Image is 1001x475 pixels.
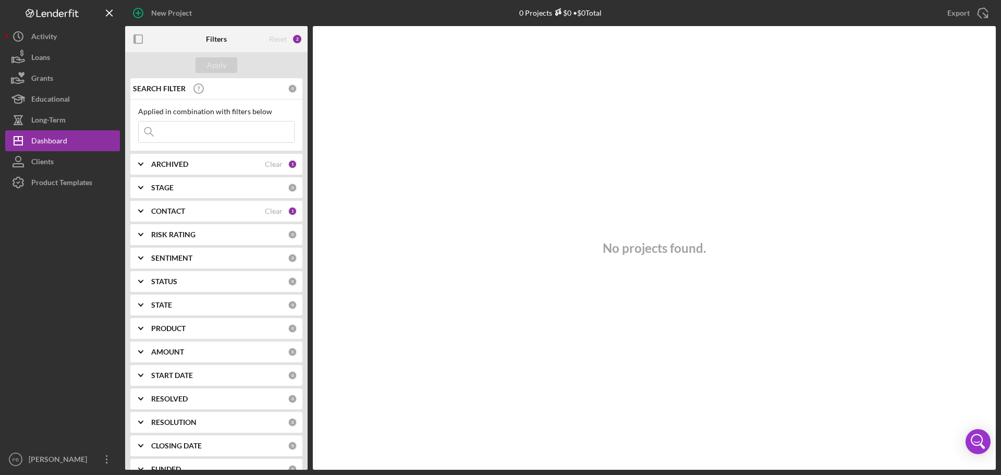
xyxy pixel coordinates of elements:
div: Activity [31,26,57,50]
div: Open Intercom Messenger [966,429,991,454]
b: CONTACT [151,207,185,215]
div: Clear [265,160,283,168]
button: Product Templates [5,172,120,193]
b: ARCHIVED [151,160,188,168]
b: SENTIMENT [151,254,192,262]
div: Product Templates [31,172,92,196]
button: Export [937,3,996,23]
div: 0 [288,230,297,239]
div: New Project [151,3,192,23]
div: 2 [292,34,302,44]
text: PB [13,457,19,462]
button: Clients [5,151,120,172]
div: 0 [288,465,297,474]
b: RESOLVED [151,395,188,403]
div: Clear [265,207,283,215]
div: 0 [288,418,297,427]
div: Clients [31,151,54,175]
b: STAGE [151,184,174,192]
div: Reset [269,35,287,43]
div: $0 [552,8,571,17]
b: RESOLUTION [151,418,197,427]
div: Applied in combination with filters below [138,107,295,116]
b: AMOUNT [151,348,184,356]
div: 0 [288,347,297,357]
div: Grants [31,68,53,91]
div: Apply [207,57,226,73]
div: 0 [288,371,297,380]
b: STATUS [151,277,177,286]
div: 1 [288,206,297,216]
b: SEARCH FILTER [133,84,186,93]
div: Long-Term [31,109,66,133]
button: Long-Term [5,109,120,130]
b: PRODUCT [151,324,186,333]
button: Grants [5,68,120,89]
b: RISK RATING [151,230,196,239]
div: 1 [288,160,297,169]
div: [PERSON_NAME] [26,449,94,472]
button: Activity [5,26,120,47]
div: 0 [288,277,297,286]
div: Loans [31,47,50,70]
div: 0 [288,253,297,263]
div: 0 Projects • $0 Total [519,8,602,17]
div: 0 [288,394,297,404]
b: START DATE [151,371,193,380]
h3: No projects found. [603,241,706,255]
b: Filters [206,35,227,43]
div: 0 [288,300,297,310]
div: Export [947,3,970,23]
div: 0 [288,324,297,333]
div: 0 [288,441,297,450]
button: Loans [5,47,120,68]
button: PB[PERSON_NAME] [5,449,120,470]
b: STATE [151,301,172,309]
button: Dashboard [5,130,120,151]
b: FUNDED [151,465,181,473]
button: Apply [196,57,237,73]
div: 0 [288,84,297,93]
div: Educational [31,89,70,112]
div: 0 [288,183,297,192]
button: Educational [5,89,120,109]
div: Dashboard [31,130,67,154]
b: CLOSING DATE [151,442,202,450]
button: New Project [125,3,202,23]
